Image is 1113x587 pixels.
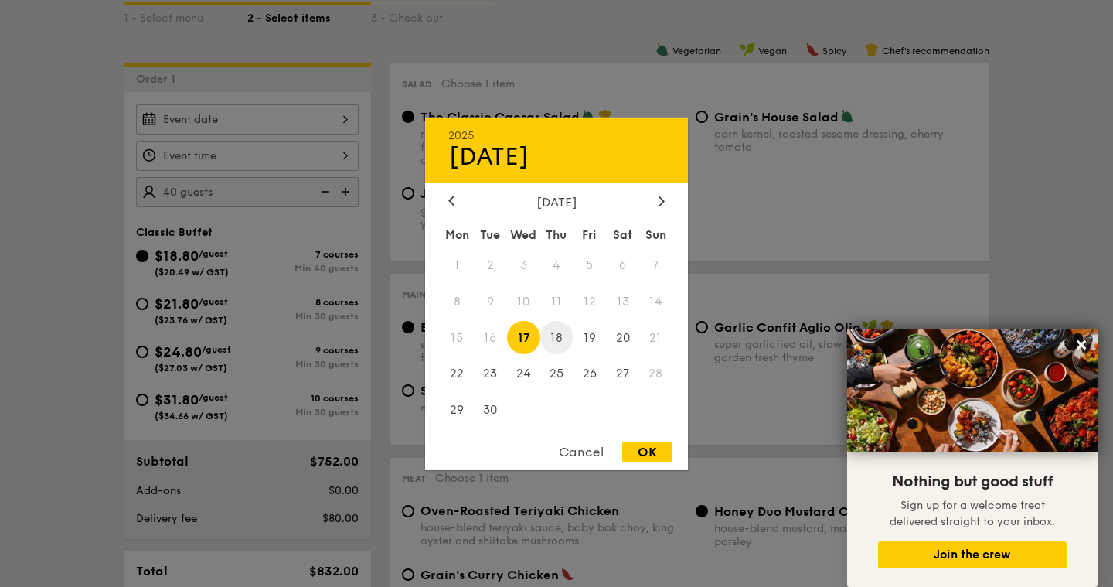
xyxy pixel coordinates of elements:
[847,329,1098,452] img: DSC07876-Edit02-Large.jpeg
[878,541,1067,568] button: Join the crew
[474,248,507,282] span: 2
[507,248,540,282] span: 3
[441,394,474,427] span: 29
[507,357,540,391] span: 24
[474,321,507,354] span: 16
[448,128,665,142] div: 2025
[540,357,574,391] span: 25
[639,285,672,318] span: 14
[573,321,606,354] span: 19
[540,220,574,248] div: Thu
[448,194,665,209] div: [DATE]
[441,285,474,318] span: 8
[639,357,672,391] span: 28
[540,285,574,318] span: 11
[543,442,619,462] div: Cancel
[441,220,474,248] div: Mon
[606,357,639,391] span: 27
[890,499,1055,528] span: Sign up for a welcome treat delivered straight to your inbox.
[474,357,507,391] span: 23
[606,248,639,282] span: 6
[622,442,672,462] div: OK
[606,321,639,354] span: 20
[892,473,1053,491] span: Nothing but good stuff
[639,321,672,354] span: 21
[573,220,606,248] div: Fri
[507,321,540,354] span: 17
[540,248,574,282] span: 4
[1069,333,1094,357] button: Close
[441,321,474,354] span: 15
[448,142,665,171] div: [DATE]
[474,220,507,248] div: Tue
[606,220,639,248] div: Sat
[474,394,507,427] span: 30
[507,220,540,248] div: Wed
[540,321,574,354] span: 18
[441,248,474,282] span: 1
[606,285,639,318] span: 13
[639,220,672,248] div: Sun
[507,285,540,318] span: 10
[573,357,606,391] span: 26
[474,285,507,318] span: 9
[573,285,606,318] span: 12
[573,248,606,282] span: 5
[441,357,474,391] span: 22
[639,248,672,282] span: 7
